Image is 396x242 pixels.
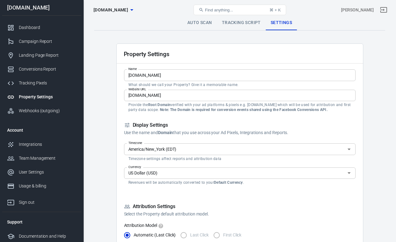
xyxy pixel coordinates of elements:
a: Team Management [2,151,81,165]
p: Select the Property default attribution model. [124,211,356,217]
a: Landing Page Report [2,48,81,62]
a: Sign out [376,2,391,17]
button: Open [345,145,353,154]
div: Usage & billing [19,183,76,189]
p: What should we call your Property? Give it a memorable name. [128,82,351,87]
span: Last Click [190,232,209,238]
div: Property Settings [19,94,76,100]
input: Your Website Name [124,69,356,81]
a: Tracking Script [217,15,266,30]
button: [DOMAIN_NAME] [91,4,135,16]
a: Campaign Report [2,35,81,48]
strong: Domain [158,130,173,135]
h5: Display Settings [124,122,356,129]
a: Conversions Report [2,62,81,76]
a: User Settings [2,165,81,179]
div: Campaign Report [19,38,76,45]
p: Use the name and that you use across your Ad Pixels, Integrations and Reports. [124,129,356,136]
p: Revenues will be automatically converted to your . [128,180,351,185]
div: Webhooks (outgoing) [19,108,76,114]
strong: Note: The Domain is required for conversion events shared using the Facebook Conversions API. [160,108,327,112]
input: USD [126,169,344,177]
div: Dashboard [19,24,76,31]
div: Integrations [19,141,76,148]
div: User Settings [19,169,76,175]
strong: Default Currency [214,180,243,185]
span: Find anything... [205,8,233,12]
a: Webhooks (outgoing) [2,104,81,118]
a: Usage & billing [2,179,81,193]
a: Integrations [2,137,81,151]
a: Dashboard [2,21,81,35]
button: Find anything...⌘ + K [194,5,286,15]
li: Account [2,123,81,137]
span: samcart.com [94,6,128,14]
div: Team Management [19,155,76,162]
div: Conversions Report [19,66,76,72]
a: Tracking Pixels [2,76,81,90]
p: Timezone settings affect reports and attribution data [128,156,351,161]
button: Open [345,169,353,177]
label: Timezone [128,141,142,145]
div: Landing Page Report [19,52,76,59]
div: ⌘ + K [269,8,281,12]
span: First Click [223,232,241,238]
strong: Root Domain [148,103,171,107]
div: Documentation and Help [19,233,76,240]
a: Sign out [2,193,81,209]
input: UTC [126,145,344,153]
h2: Property Settings [124,51,169,57]
label: Website URL [128,87,146,92]
a: Property Settings [2,90,81,104]
label: Currency [128,165,141,169]
li: Support [2,215,81,229]
div: [DOMAIN_NAME] [2,5,81,10]
a: Settings [266,15,297,30]
div: Account id: txVnG5a9 [341,7,374,13]
label: Attribution Model [124,222,356,228]
input: example.com [124,90,356,101]
iframe: Intercom live chat [375,212,390,227]
a: Auto Scan [182,15,217,30]
div: Sign out [19,199,76,206]
div: Tracking Pixels [19,80,76,86]
p: Provide the verified with your ad platforms & pixels e.g. [DOMAIN_NAME] which will be used for at... [128,102,351,112]
label: Name [128,67,137,71]
span: Automatic (Last Click) [134,232,176,238]
h5: Attribution Settings [124,203,356,210]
